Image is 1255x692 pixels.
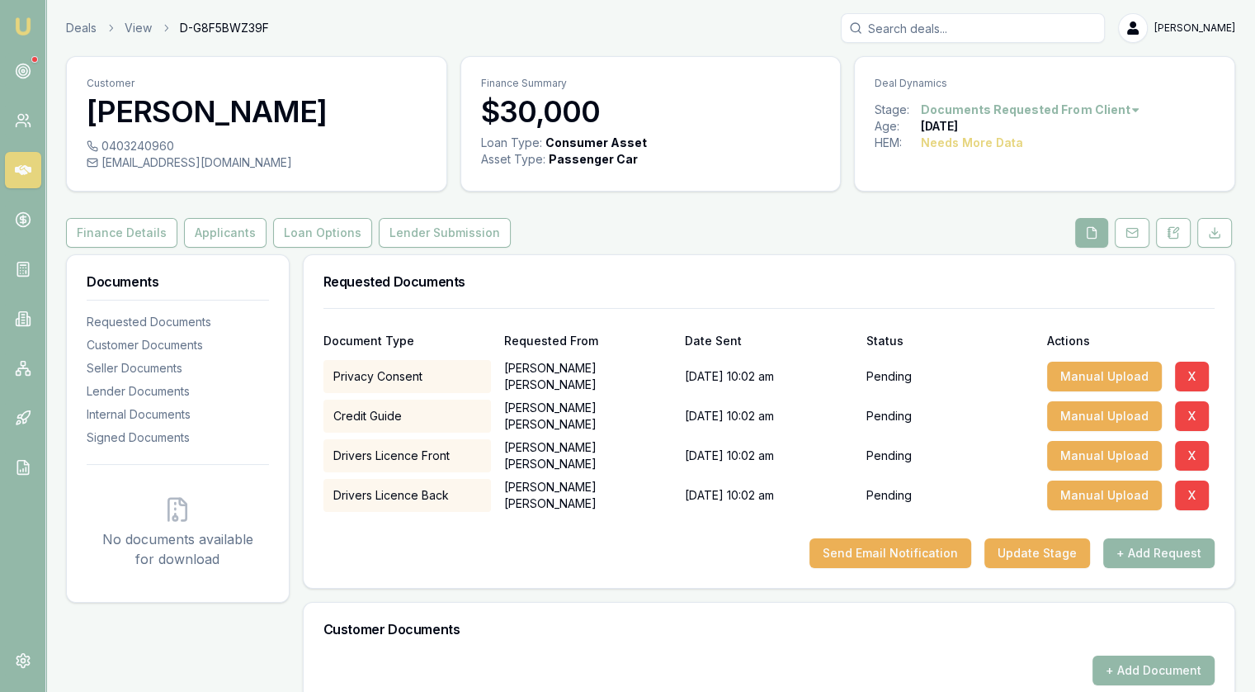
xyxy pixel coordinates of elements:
p: Pending [866,408,911,424]
button: X [1175,401,1209,431]
button: Manual Upload [1047,401,1162,431]
div: Needs More Data [921,135,1023,151]
div: Status [866,335,1033,347]
div: Age: [875,118,921,135]
a: Finance Details [66,218,181,248]
div: Consumer Asset [545,135,647,151]
input: Search deals [841,13,1105,43]
div: Lender Documents [87,383,269,400]
button: Manual Upload [1047,362,1162,391]
div: Privacy Consent [323,360,491,393]
h3: Requested Documents [323,275,1215,288]
button: X [1175,481,1209,510]
a: Loan Options [270,218,375,248]
button: Loan Options [273,218,372,248]
h3: [PERSON_NAME] [87,95,427,128]
button: Manual Upload [1047,441,1162,471]
p: Pending [866,487,911,504]
h3: $30,000 [481,95,821,128]
a: View [125,20,152,36]
button: Lender Submission [379,218,511,248]
p: [PERSON_NAME] [PERSON_NAME] [504,439,672,472]
nav: breadcrumb [66,20,269,36]
button: + Add Document [1092,656,1215,685]
div: Document Type [323,335,491,347]
div: Customer Documents [87,337,269,353]
button: Finance Details [66,218,177,248]
p: [PERSON_NAME] [PERSON_NAME] [504,479,672,512]
div: Requested Documents [87,314,269,330]
div: Credit Guide [323,400,491,433]
button: X [1175,362,1209,391]
a: Deals [66,20,97,36]
div: Seller Documents [87,360,269,377]
p: Customer [87,77,427,90]
h3: Customer Documents [323,623,1215,636]
button: + Add Request [1103,538,1215,568]
div: [EMAIL_ADDRESS][DOMAIN_NAME] [87,154,427,171]
span: D-G8F5BWZ39F [180,20,269,36]
p: [PERSON_NAME] [PERSON_NAME] [504,400,672,433]
button: X [1175,441,1209,471]
div: Loan Type: [481,135,542,151]
div: Date Sent [685,335,852,347]
a: Lender Submission [375,218,514,248]
p: Pending [866,448,911,464]
div: [DATE] 10:02 am [685,479,852,512]
span: [PERSON_NAME] [1154,21,1235,35]
div: Drivers Licence Back [323,479,491,512]
div: [DATE] 10:02 am [685,400,852,433]
p: Pending [866,368,911,385]
div: [DATE] [921,118,958,135]
div: Internal Documents [87,406,269,423]
div: Requested From [504,335,672,347]
div: Signed Documents [87,429,269,446]
p: No documents available for download [100,529,256,569]
div: HEM: [875,135,921,151]
button: Send Email Notification [809,538,971,568]
h3: Documents [87,275,269,288]
div: 0403240960 [87,138,427,154]
button: Applicants [184,218,267,248]
p: [PERSON_NAME] [PERSON_NAME] [504,360,672,393]
div: Passenger Car [549,151,638,168]
button: Documents Requested From Client [921,102,1141,118]
div: [DATE] 10:02 am [685,439,852,472]
div: Actions [1047,335,1215,347]
div: Asset Type : [481,151,545,168]
a: Applicants [181,218,270,248]
p: Finance Summary [481,77,821,90]
p: Deal Dynamics [875,77,1215,90]
img: emu-icon-u.png [13,17,33,36]
button: Manual Upload [1047,481,1162,510]
div: Drivers Licence Front [323,439,491,472]
div: Stage: [875,102,921,118]
div: [DATE] 10:02 am [685,360,852,393]
button: Update Stage [984,538,1090,568]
